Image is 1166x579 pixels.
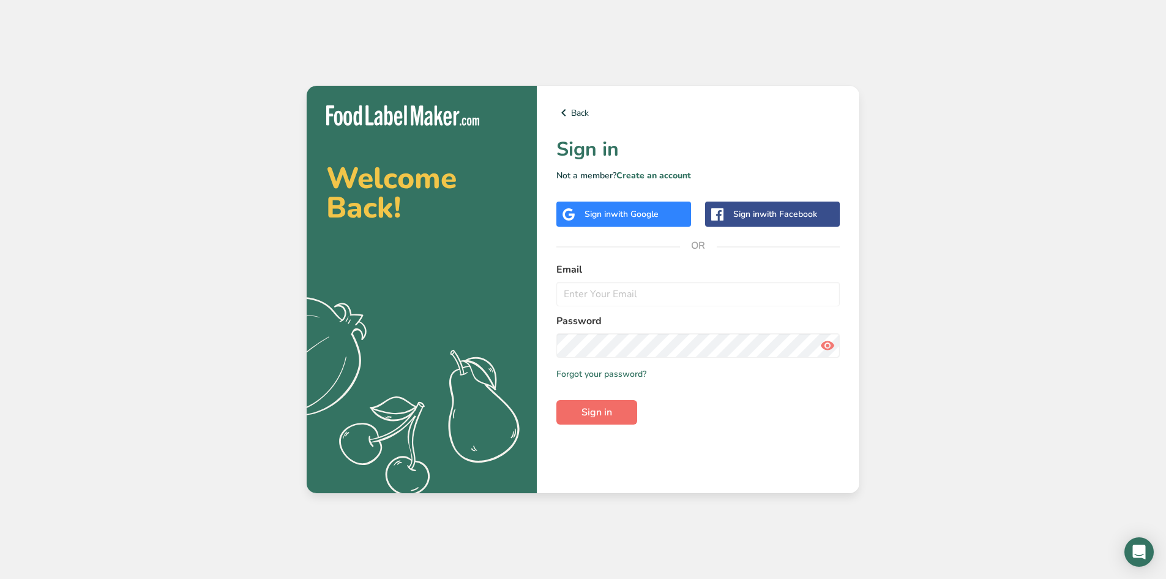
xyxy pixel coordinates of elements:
[581,405,612,420] span: Sign in
[556,282,840,306] input: Enter Your Email
[556,135,840,164] h1: Sign in
[556,105,840,120] a: Back
[556,368,646,380] a: Forgot your password?
[556,400,637,425] button: Sign in
[1124,537,1154,567] div: Open Intercom Messenger
[611,208,659,220] span: with Google
[556,314,840,328] label: Password
[760,208,817,220] span: with Facebook
[616,170,691,181] a: Create an account
[556,169,840,182] p: Not a member?
[585,208,659,221] div: Sign in
[326,105,479,126] img: Food Label Maker
[556,262,840,277] label: Email
[733,208,817,221] div: Sign in
[680,227,717,264] span: OR
[326,164,517,222] h2: Welcome Back!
